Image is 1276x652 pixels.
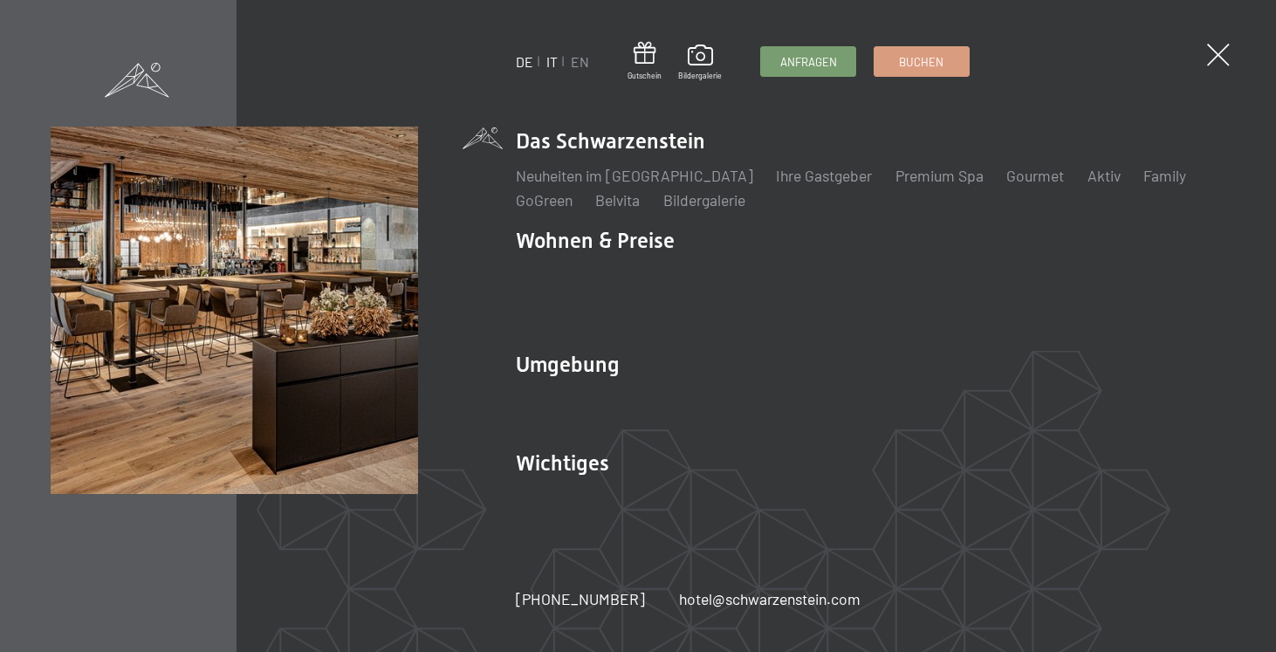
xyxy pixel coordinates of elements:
[546,53,558,70] a: IT
[895,166,984,185] a: Premium Spa
[1087,166,1121,185] a: Aktiv
[678,45,722,81] a: Bildergalerie
[875,47,969,76] a: Buchen
[679,588,861,610] a: hotel@schwarzenstein.com
[628,42,662,81] a: Gutschein
[776,166,872,185] a: Ihre Gastgeber
[1006,166,1064,185] a: Gourmet
[899,54,943,70] span: Buchen
[516,190,573,209] a: GoGreen
[571,53,589,70] a: EN
[516,166,753,185] a: Neuheiten im [GEOGRAPHIC_DATA]
[780,54,837,70] span: Anfragen
[516,589,645,608] span: [PHONE_NUMBER]
[761,47,855,76] a: Anfragen
[516,53,533,70] a: DE
[678,71,722,81] span: Bildergalerie
[628,71,662,81] span: Gutschein
[516,588,645,610] a: [PHONE_NUMBER]
[1143,166,1186,185] a: Family
[595,190,640,209] a: Belvita
[663,190,745,209] a: Bildergalerie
